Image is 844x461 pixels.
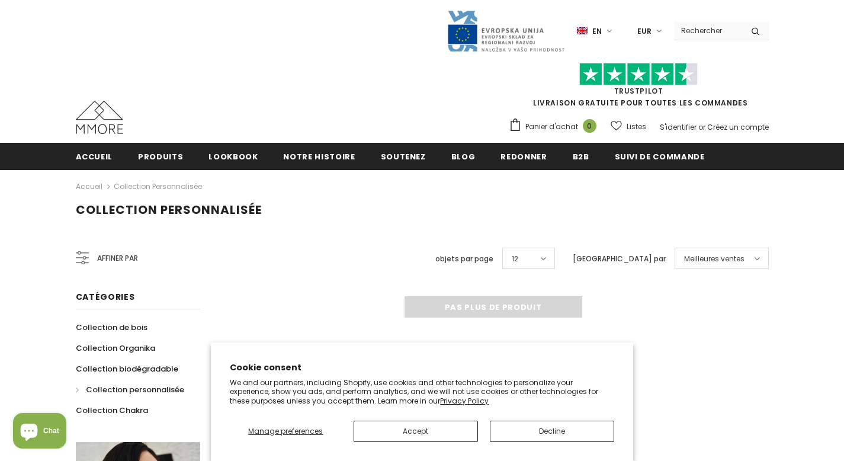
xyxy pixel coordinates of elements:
[9,413,70,452] inbox-online-store-chat: Shopify online store chat
[230,378,614,406] p: We and our partners, including Shopify, use cookies and other technologies to personalize your ex...
[512,253,518,265] span: 12
[660,122,697,132] a: S'identifier
[637,25,652,37] span: EUR
[698,122,705,132] span: or
[248,426,323,436] span: Manage preferences
[138,151,183,162] span: Produits
[138,143,183,169] a: Produits
[451,143,476,169] a: Blog
[573,151,589,162] span: B2B
[76,317,147,338] a: Collection de bois
[615,143,705,169] a: Suivi de commande
[435,253,493,265] label: objets par page
[684,253,744,265] span: Meilleures ventes
[611,116,646,137] a: Listes
[76,405,148,416] span: Collection Chakra
[114,181,202,191] a: Collection personnalisée
[76,151,113,162] span: Accueil
[76,379,184,400] a: Collection personnalisée
[76,363,178,374] span: Collection biodégradable
[381,143,426,169] a: soutenez
[76,338,155,358] a: Collection Organika
[577,26,588,36] img: i-lang-1.png
[76,101,123,134] img: Cas MMORE
[500,151,547,162] span: Redonner
[525,121,578,133] span: Panier d'achat
[627,121,646,133] span: Listes
[76,400,148,421] a: Collection Chakra
[614,86,663,96] a: TrustPilot
[573,143,589,169] a: B2B
[573,253,666,265] label: [GEOGRAPHIC_DATA] par
[451,151,476,162] span: Blog
[490,421,614,442] button: Decline
[208,151,258,162] span: Lookbook
[230,361,614,374] h2: Cookie consent
[579,63,698,86] img: Faites confiance aux étoiles pilotes
[76,143,113,169] a: Accueil
[447,25,565,36] a: Javni Razpis
[76,322,147,333] span: Collection de bois
[208,143,258,169] a: Lookbook
[283,151,355,162] span: Notre histoire
[86,384,184,395] span: Collection personnalisée
[440,396,489,406] a: Privacy Policy
[76,358,178,379] a: Collection biodégradable
[76,201,262,218] span: Collection personnalisée
[674,22,742,39] input: Search Site
[354,421,478,442] button: Accept
[283,143,355,169] a: Notre histoire
[583,119,596,133] span: 0
[500,143,547,169] a: Redonner
[76,342,155,354] span: Collection Organika
[509,118,602,136] a: Panier d'achat 0
[76,180,102,194] a: Accueil
[615,151,705,162] span: Suivi de commande
[76,291,135,303] span: Catégories
[381,151,426,162] span: soutenez
[230,421,341,442] button: Manage preferences
[509,68,769,108] span: LIVRAISON GRATUITE POUR TOUTES LES COMMANDES
[97,252,138,265] span: Affiner par
[707,122,769,132] a: Créez un compte
[592,25,602,37] span: en
[447,9,565,53] img: Javni Razpis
